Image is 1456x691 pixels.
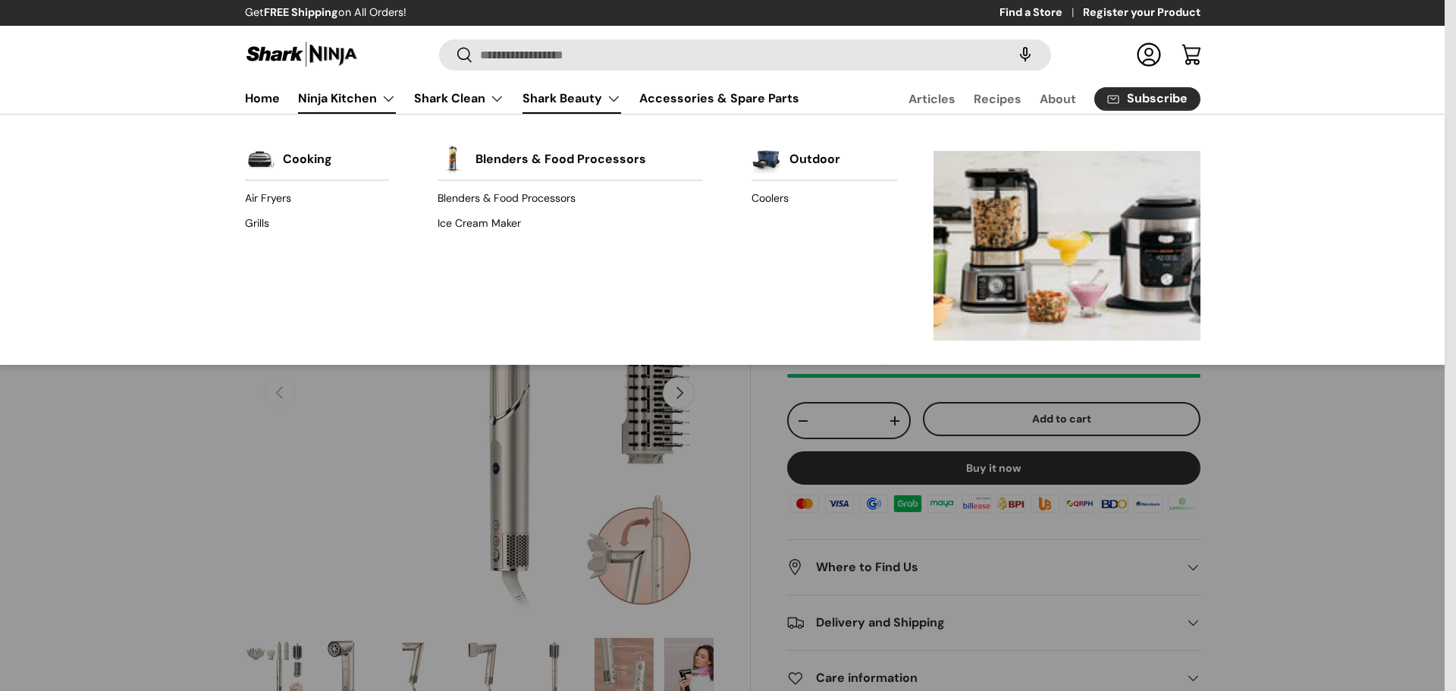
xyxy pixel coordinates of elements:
[245,5,406,21] p: Get on All Orders!
[908,84,955,114] a: Articles
[289,83,405,114] summary: Ninja Kitchen
[1040,84,1076,114] a: About
[245,83,280,113] a: Home
[1083,5,1200,21] a: Register your Product
[639,83,799,113] a: Accessories & Spare Parts
[264,5,338,19] strong: FREE Shipping
[245,39,359,69] img: Shark Ninja Philippines
[245,83,799,114] nav: Primary
[405,83,513,114] summary: Shark Clean
[872,83,1200,114] nav: Secondary
[1001,38,1050,71] speech-search-button: Search by voice
[1094,87,1200,111] a: Subscribe
[513,83,630,114] summary: Shark Beauty
[1127,93,1188,105] span: Subscribe
[974,84,1021,114] a: Recipes
[999,5,1083,21] a: Find a Store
